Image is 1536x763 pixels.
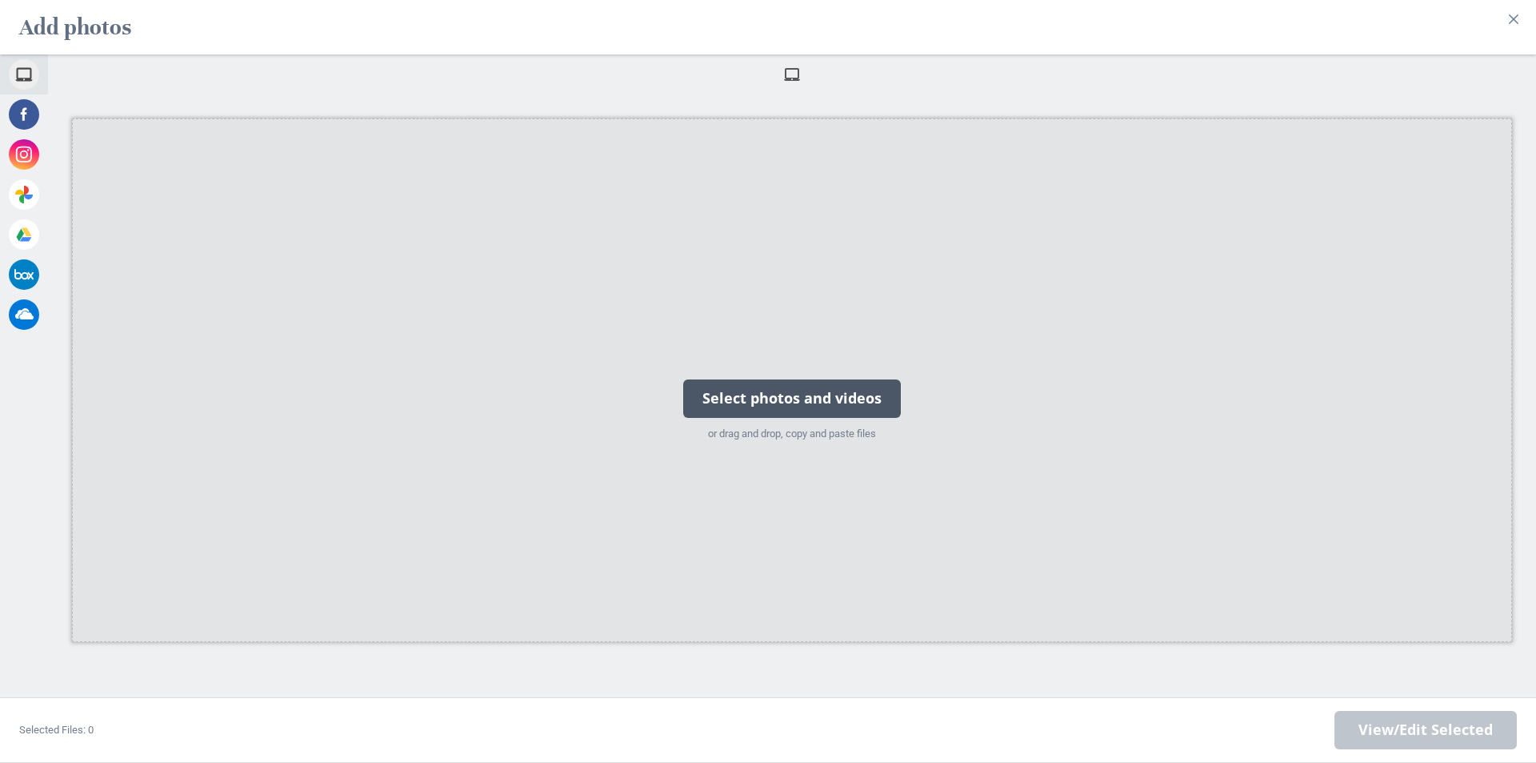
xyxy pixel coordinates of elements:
div: or drag and drop, copy and paste files [683,426,901,442]
button: Close [1501,6,1526,32]
span: View/Edit Selected [1358,721,1493,739]
span: Next [1334,711,1517,749]
h2: Add photos [19,6,131,48]
span: My Device [783,66,801,83]
span: Selected Files: 0 [19,724,94,736]
div: Select photos and videos [683,379,901,418]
